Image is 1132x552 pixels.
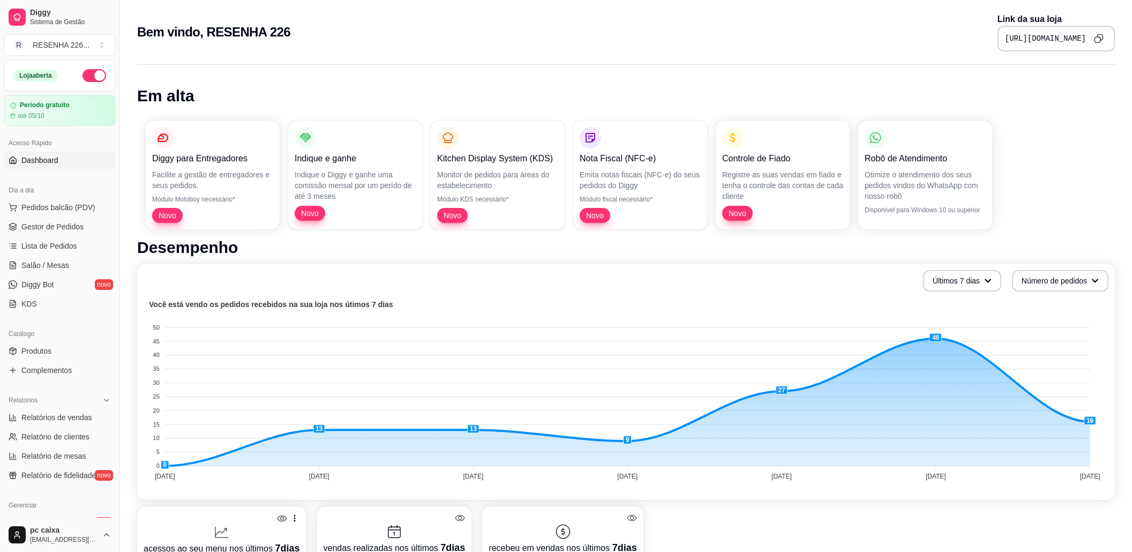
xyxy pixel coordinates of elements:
[21,155,58,166] span: Dashboard
[4,362,115,379] a: Complementos
[21,202,95,213] span: Pedidos balcão (PDV)
[30,8,111,18] span: Diggy
[13,70,58,81] div: Loja aberta
[21,221,84,232] span: Gestor de Pedidos
[153,365,160,372] tspan: 35
[21,517,66,528] span: Entregadores
[437,152,558,165] p: Kitchen Display System (KDS)
[18,111,44,120] article: até 05/10
[153,407,160,414] tspan: 20
[4,325,115,342] div: Catálogo
[4,4,115,30] a: DiggySistema de Gestão
[137,24,290,41] h2: Bem vindo, RESENHA 226
[21,412,92,423] span: Relatórios de vendas
[865,152,986,165] p: Robô de Atendimento
[30,535,98,544] span: [EMAIL_ADDRESS][DOMAIN_NAME]
[4,237,115,255] a: Lista de Pedidos
[309,473,329,480] tspan: [DATE]
[858,121,992,229] button: Robô de AtendimentoOtimize o atendimento dos seus pedidos vindos do WhatsApp com nosso robôDispon...
[580,152,701,165] p: Nota Fiscal (NFC-e)
[4,428,115,445] a: Relatório de clientes
[4,467,115,484] a: Relatório de fidelidadenovo
[573,121,707,229] button: Nota Fiscal (NFC-e)Emita notas fiscais (NFC-e) do seus pedidos do DiggyMódulo fiscal necessário*Novo
[30,526,98,535] span: pc caixa
[146,121,280,229] button: Diggy para EntregadoresFacilite a gestão de entregadores e seus pedidos.Módulo Motoboy necessário...
[722,169,843,202] p: Registre as suas vendas em fiado e tenha o controle das contas de cada cliente
[152,169,273,191] p: Facilite a gestão de entregadores e seus pedidos.
[20,101,70,109] article: Período gratuito
[153,338,160,345] tspan: 45
[1090,30,1107,47] button: Copy to clipboard
[295,169,416,202] p: Indique o Diggy e ganhe uma comissão mensal por um perído de até 3 meses
[13,40,24,50] span: R
[4,199,115,216] button: Pedidos balcão (PDV)
[21,279,54,290] span: Diggy Bot
[1005,33,1086,44] pre: [URL][DOMAIN_NAME]
[21,451,86,461] span: Relatório de mesas
[716,121,850,229] button: Controle de FiadoRegistre as suas vendas em fiado e tenha o controle das contas de cada clienteNovo
[923,270,1001,292] button: Últimos 7 dias
[21,299,37,309] span: KDS
[1012,270,1108,292] button: Número de pedidos
[33,40,89,50] div: RESENHA 226 ...
[153,393,160,400] tspan: 25
[21,431,89,442] span: Relatório de clientes
[582,210,608,221] span: Novo
[21,470,96,481] span: Relatório de fidelidade
[771,473,792,480] tspan: [DATE]
[152,195,273,204] p: Módulo Motoboy necessário*
[431,121,565,229] button: Kitchen Display System (KDS)Monitor de pedidos para áreas do estabelecimentoMódulo KDS necessário...
[4,182,115,199] div: Dia a dia
[4,295,115,312] a: KDS
[926,473,946,480] tspan: [DATE]
[9,396,38,405] span: Relatórios
[4,409,115,426] a: Relatórios de vendas
[580,169,701,191] p: Emita notas fiscais (NFC-e) do seus pedidos do Diggy
[4,276,115,293] a: Diggy Botnovo
[295,152,416,165] p: Indique e ganhe
[4,497,115,514] div: Gerenciar
[156,449,160,455] tspan: 5
[21,260,69,271] span: Salão / Mesas
[153,352,160,358] tspan: 40
[152,152,273,165] p: Diggy para Entregadores
[297,208,323,219] span: Novo
[155,473,175,480] tspan: [DATE]
[288,121,422,229] button: Indique e ganheIndique o Diggy e ganhe uma comissão mensal por um perído de até 3 mesesNovo
[153,324,160,331] tspan: 50
[4,514,115,531] a: Entregadoresnovo
[4,257,115,274] a: Salão / Mesas
[153,435,160,441] tspan: 10
[154,210,181,221] span: Novo
[722,152,843,165] p: Controle de Fiado
[437,195,558,204] p: Módulo KDS necessário*
[137,86,1115,106] h1: Em alta
[463,473,484,480] tspan: [DATE]
[4,34,115,56] button: Select a team
[137,238,1115,257] h1: Desempenho
[4,342,115,360] a: Produtos
[865,206,986,214] p: Disponível para Windows 10 ou superior
[4,152,115,169] a: Dashboard
[4,218,115,235] a: Gestor de Pedidos
[617,473,638,480] tspan: [DATE]
[4,447,115,465] a: Relatório de mesas
[1080,473,1100,480] tspan: [DATE]
[83,69,106,82] button: Alterar Status
[153,421,160,428] tspan: 15
[437,169,558,191] p: Monitor de pedidos para áreas do estabelecimento
[30,18,111,26] span: Sistema de Gestão
[21,365,72,376] span: Complementos
[439,210,466,221] span: Novo
[580,195,701,204] p: Módulo fiscal necessário*
[4,95,115,126] a: Período gratuitoaté 05/10
[4,522,115,548] button: pc caixa[EMAIL_ADDRESS][DOMAIN_NAME]
[156,463,160,469] tspan: 0
[998,13,1115,26] p: Link da sua loja
[4,135,115,152] div: Acesso Rápido
[21,346,51,356] span: Produtos
[149,300,393,309] text: Você está vendo os pedidos recebidos na sua loja nos útimos 7 dias
[21,241,77,251] span: Lista de Pedidos
[865,169,986,202] p: Otimize o atendimento dos seus pedidos vindos do WhatsApp com nosso robô
[153,379,160,386] tspan: 30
